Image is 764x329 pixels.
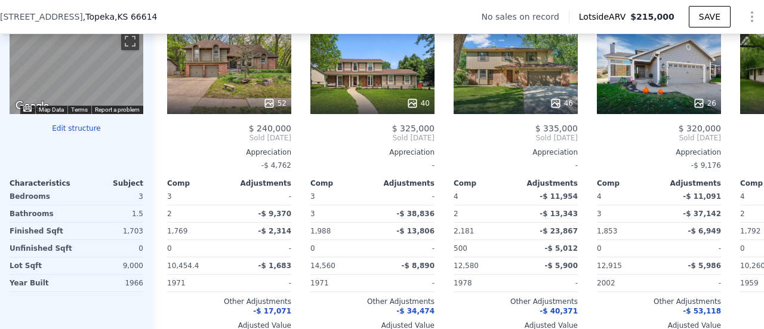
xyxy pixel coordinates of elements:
span: -$ 40,371 [540,307,578,315]
div: 52 [263,97,286,109]
span: 0 [310,244,315,253]
button: Toggle fullscreen view [121,32,139,50]
span: -$ 38,836 [396,210,435,218]
div: Subject [76,179,143,188]
div: Adjustments [372,179,435,188]
span: , KS 66614 [115,12,158,21]
div: Comp [167,179,229,188]
div: - [232,275,291,291]
div: 1966 [79,275,143,291]
span: -$ 9,370 [258,210,291,218]
div: - [375,275,435,291]
div: 1.5 [79,205,143,222]
span: -$ 9,176 [691,161,721,170]
span: $ 240,000 [249,124,291,133]
div: Map [10,28,143,114]
span: -$ 11,091 [683,192,721,201]
span: 1,853 [597,227,617,235]
div: Lot Sqft [10,257,74,274]
button: SAVE [689,6,731,27]
button: Show Options [740,5,764,29]
a: Open this area in Google Maps (opens a new window) [13,99,52,114]
div: - [661,240,721,257]
span: -$ 37,142 [683,210,721,218]
a: Report a problem [95,106,140,113]
span: $215,000 [630,12,674,21]
div: 1,703 [79,223,143,239]
div: 9,000 [79,257,143,274]
button: Edit structure [10,124,143,133]
div: - [375,188,435,205]
div: 40 [406,97,430,109]
span: 0 [167,244,172,253]
span: 4 [454,192,458,201]
span: -$ 4,762 [261,161,291,170]
span: -$ 11,954 [540,192,578,201]
div: 0 [79,240,143,257]
div: Appreciation [597,147,721,157]
div: 26 [693,97,716,109]
span: -$ 34,474 [396,307,435,315]
div: 3 [310,205,370,222]
span: -$ 23,867 [540,227,578,235]
img: Google [13,99,52,114]
span: 0 [597,244,602,253]
div: Other Adjustments [167,297,291,306]
span: 1,769 [167,227,187,235]
span: 1,988 [310,227,331,235]
div: 2002 [597,275,657,291]
button: Map Data [39,106,64,114]
div: Appreciation [454,147,578,157]
div: - [310,157,435,174]
span: Sold [DATE] [167,133,291,143]
span: 14,560 [310,262,335,270]
div: Appreciation [310,147,435,157]
span: Sold [DATE] [597,133,721,143]
span: Sold [DATE] [454,133,578,143]
div: Adjustments [229,179,291,188]
span: 12,915 [597,262,622,270]
span: Sold [DATE] [310,133,435,143]
span: -$ 2,314 [258,227,291,235]
span: 500 [454,244,467,253]
span: 0 [740,244,745,253]
div: 3 [597,205,657,222]
span: -$ 53,118 [683,307,721,315]
div: Bedrooms [10,188,74,205]
span: , Topeka [83,11,158,23]
span: 1,792 [740,227,760,235]
span: -$ 5,012 [545,244,578,253]
span: -$ 13,343 [540,210,578,218]
div: Characteristics [10,179,76,188]
div: Bathrooms [10,205,74,222]
span: 2,181 [454,227,474,235]
div: Street View [10,28,143,114]
div: 46 [550,97,573,109]
div: Adjustments [659,179,721,188]
span: -$ 17,071 [253,307,291,315]
div: Finished Sqft [10,223,74,239]
div: 1978 [454,275,513,291]
div: 1971 [167,275,227,291]
div: Other Adjustments [310,297,435,306]
div: - [454,157,578,174]
span: 4 [740,192,745,201]
div: Comp [454,179,516,188]
div: Unfinished Sqft [10,240,74,257]
div: - [518,275,578,291]
div: 3 [79,188,143,205]
span: -$ 6,949 [688,227,721,235]
div: - [375,240,435,257]
span: $ 335,000 [535,124,578,133]
div: No sales on record [482,11,569,23]
span: -$ 1,683 [258,262,291,270]
div: - [232,188,291,205]
span: 4 [597,192,602,201]
span: $ 325,000 [392,124,435,133]
div: Year Built [10,275,74,291]
div: - [661,275,721,291]
div: Other Adjustments [454,297,578,306]
span: -$ 5,986 [688,262,721,270]
div: Appreciation [167,147,291,157]
span: -$ 5,900 [545,262,578,270]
